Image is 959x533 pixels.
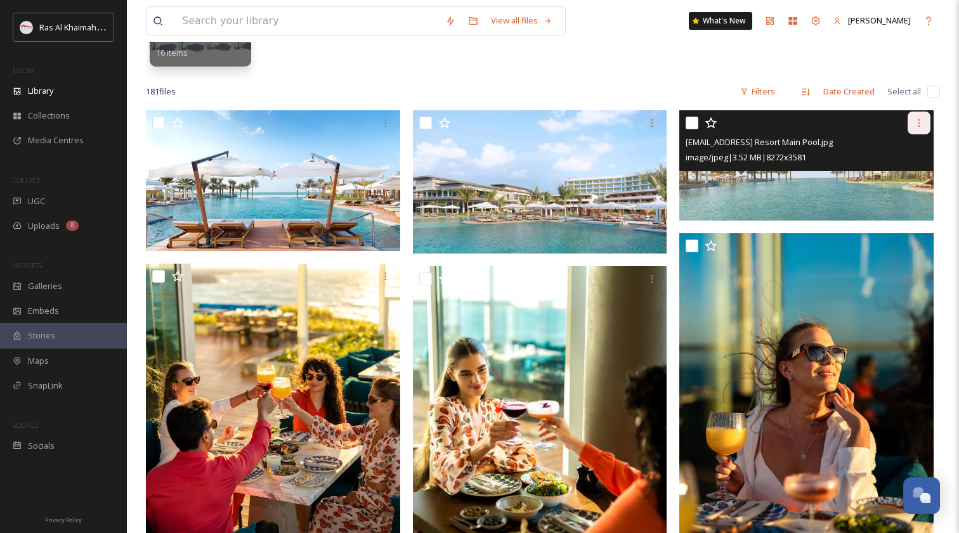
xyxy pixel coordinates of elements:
[28,355,49,367] span: Maps
[156,47,188,58] span: 16 items
[13,176,40,185] span: COLLECT
[176,7,439,35] input: Search your library
[66,221,79,231] div: 8
[734,79,781,104] div: Filters
[28,330,55,342] span: Stories
[146,86,176,98] span: 181 file s
[20,21,33,34] img: Logo_RAKTDA_RGB-01.png
[817,79,881,104] div: Date Created
[413,110,667,254] img: ext_1744696087.901504_Maryam.alhammadi@ihg.com-01 Resort Exterior and Main Pool.jpg
[848,15,911,26] span: [PERSON_NAME]
[39,21,219,33] span: Ras Al Khaimah Tourism Development Authority
[686,151,806,163] span: image/jpeg | 3.52 MB | 8272 x 3581
[45,516,82,524] span: Privacy Policy
[28,280,62,292] span: Galleries
[146,110,400,251] img: ext_1744696087.952356_Maryam.alhammadi@ihg.com-2 Resort Main Pool 1.jpg
[28,305,59,317] span: Embeds
[827,8,917,33] a: [PERSON_NAME]
[13,260,42,270] span: WIDGETS
[689,12,752,30] a: What's New
[45,511,82,527] a: Privacy Policy
[28,220,60,232] span: Uploads
[903,477,940,514] button: Open Chat
[28,110,70,122] span: Collections
[13,420,38,430] span: SOCIALS
[28,440,55,452] span: Socials
[13,65,35,75] span: MEDIA
[28,134,84,146] span: Media Centres
[686,136,833,148] span: [EMAIL_ADDRESS] Resort Main Pool.jpg
[28,85,53,97] span: Library
[28,380,63,392] span: SnapLink
[887,86,921,98] span: Select all
[28,195,45,207] span: UGC
[485,8,559,33] a: View all files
